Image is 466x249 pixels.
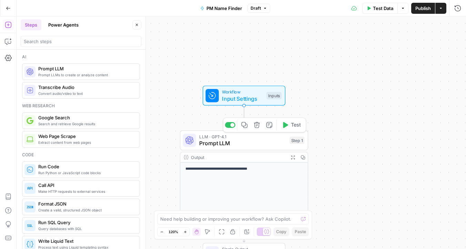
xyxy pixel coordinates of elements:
[38,133,134,140] span: Web Page Scrape
[251,5,261,11] span: Draft
[38,163,134,170] span: Run Code
[38,72,134,78] span: Prompt LLMs to create or analyze content
[362,3,397,14] button: Test Data
[24,38,138,45] input: Search steps
[38,84,134,91] span: Transcribe Audio
[22,54,140,60] div: Ai
[295,229,306,235] span: Paste
[292,227,309,236] button: Paste
[38,238,134,245] span: Write Liquid Text
[243,218,245,242] g: Edge from step_1 to end
[169,229,178,235] span: 120%
[38,121,134,127] span: Search and retrieve Google results
[199,139,286,147] span: Prompt LLM
[191,154,285,160] div: Output
[276,229,286,235] span: Copy
[22,103,140,109] div: Web research
[38,226,134,231] span: Query databases with SQL
[38,207,134,213] span: Create a valid, structured JSON object
[38,65,134,72] span: Prompt LLM
[38,200,134,207] span: Format JSON
[411,3,435,14] button: Publish
[243,106,245,130] g: Edge from start to step_1
[38,114,134,121] span: Google Search
[273,227,289,236] button: Copy
[38,182,134,189] span: Call API
[38,170,134,176] span: Run Python or JavaScript code blocks
[222,94,263,103] span: Input Settings
[290,137,304,144] div: Step 1
[38,189,134,194] span: Make HTTP requests to external services
[180,86,308,106] div: WorkflowInput SettingsInputs
[415,5,431,12] span: Publish
[291,121,301,129] span: Test
[22,152,140,158] div: Code
[199,133,286,140] span: LLM · GPT-4.1
[38,91,134,96] span: Convert audio/video to text
[278,120,304,130] button: Test
[266,92,282,99] div: Inputs
[44,19,83,30] button: Power Agents
[222,89,263,95] span: Workflow
[196,3,246,14] button: PM Name Finder
[373,5,393,12] span: Test Data
[38,140,134,145] span: Extract content from web pages
[38,219,134,226] span: Run SQL Query
[206,5,242,12] span: PM Name Finder
[21,19,41,30] button: Steps
[247,4,270,13] button: Draft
